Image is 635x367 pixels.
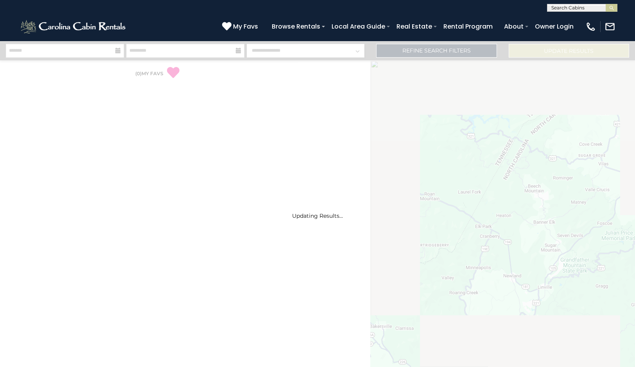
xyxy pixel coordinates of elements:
[328,20,389,33] a: Local Area Guide
[222,22,260,32] a: My Favs
[585,21,596,32] img: phone-regular-white.png
[20,19,128,34] img: White-1-2.png
[439,20,497,33] a: Rental Program
[605,21,615,32] img: mail-regular-white.png
[268,20,324,33] a: Browse Rentals
[393,20,436,33] a: Real Estate
[531,20,578,33] a: Owner Login
[233,22,258,31] span: My Favs
[500,20,527,33] a: About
